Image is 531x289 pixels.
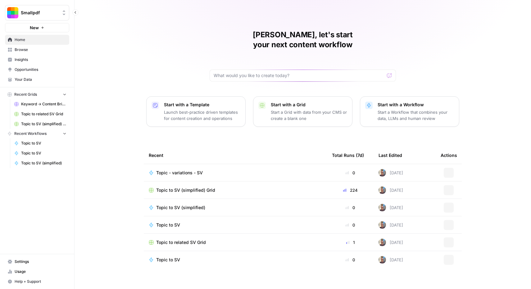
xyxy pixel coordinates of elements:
a: Topic to SV [11,148,69,158]
span: Browse [15,47,66,53]
a: Browse [5,45,69,55]
div: 0 [332,257,369,263]
a: Topic to SV (simplified) [11,158,69,168]
div: [DATE] [379,256,403,264]
a: Topic - variations - SV [149,170,322,176]
img: 12lpmarulu2z3pnc3j6nly8e5680 [379,169,386,177]
span: Topic to SV (simplified) Grid [21,121,66,127]
a: Topic to related SV Grid [149,239,322,245]
span: Your Data [15,77,66,82]
a: Keyword -> Content Brief -> Article [11,99,69,109]
p: Start with a Workflow [378,102,454,108]
p: Start a Grid with data from your CMS or create a blank one [271,109,347,122]
span: Topic to related SV Grid [21,111,66,117]
span: Topic - variations - SV [156,170,203,176]
a: Topic to SV [11,138,69,148]
span: Topic to SV (simplified) [21,160,66,166]
a: Topic to related SV Grid [11,109,69,119]
a: Settings [5,257,69,267]
div: [DATE] [379,169,403,177]
button: New [5,23,69,32]
div: [DATE] [379,221,403,229]
span: Topic to SV (simplified) [156,204,205,211]
div: [DATE] [379,186,403,194]
img: 12lpmarulu2z3pnc3j6nly8e5680 [379,204,386,211]
span: Topic to SV [156,257,180,263]
a: Topic to SV (simplified) [149,204,322,211]
div: 0 [332,204,369,211]
span: Recent Workflows [14,131,47,136]
a: Insights [5,55,69,65]
div: 1 [332,239,369,245]
div: 0 [332,170,369,176]
a: Usage [5,267,69,277]
div: Actions [441,147,457,164]
a: Opportunities [5,65,69,75]
span: Recent Grids [14,92,37,97]
img: 12lpmarulu2z3pnc3j6nly8e5680 [379,256,386,264]
img: 12lpmarulu2z3pnc3j6nly8e5680 [379,221,386,229]
span: Settings [15,259,66,264]
img: 12lpmarulu2z3pnc3j6nly8e5680 [379,186,386,194]
input: What would you like to create today? [214,72,384,79]
img: Smallpdf Logo [7,7,18,18]
span: Topic to SV [21,140,66,146]
span: Topic to SV [21,150,66,156]
div: Total Runs (7d) [332,147,364,164]
a: Topic to SV [149,257,322,263]
span: Keyword -> Content Brief -> Article [21,101,66,107]
span: Topic to related SV Grid [156,239,206,245]
span: Topic to SV [156,222,180,228]
button: Help + Support [5,277,69,287]
div: [DATE] [379,239,403,246]
span: Smallpdf [21,10,58,16]
div: Last Edited [379,147,402,164]
button: Start with a GridStart a Grid with data from your CMS or create a blank one [253,96,352,127]
a: Topic to SV [149,222,322,228]
p: Start a Workflow that combines your data, LLMs and human review [378,109,454,122]
span: Insights [15,57,66,62]
button: Recent Workflows [5,129,69,138]
span: Opportunities [15,67,66,72]
div: Recent [149,147,322,164]
button: Workspace: Smallpdf [5,5,69,21]
span: Usage [15,269,66,274]
h1: [PERSON_NAME], let's start your next content workflow [210,30,396,50]
div: [DATE] [379,204,403,211]
img: 12lpmarulu2z3pnc3j6nly8e5680 [379,239,386,246]
p: Start with a Grid [271,102,347,108]
button: Start with a TemplateLaunch best-practice driven templates for content creation and operations [146,96,246,127]
a: Topic to SV (simplified) Grid [149,187,322,193]
span: Help + Support [15,279,66,284]
a: Home [5,35,69,45]
a: Your Data [5,75,69,85]
a: Topic to SV (simplified) Grid [11,119,69,129]
div: 224 [332,187,369,193]
p: Start with a Template [164,102,240,108]
div: 0 [332,222,369,228]
p: Launch best-practice driven templates for content creation and operations [164,109,240,122]
span: Home [15,37,66,43]
button: Start with a WorkflowStart a Workflow that combines your data, LLMs and human review [360,96,459,127]
span: Topic to SV (simplified) Grid [156,187,215,193]
button: Recent Grids [5,90,69,99]
span: New [30,25,39,31]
